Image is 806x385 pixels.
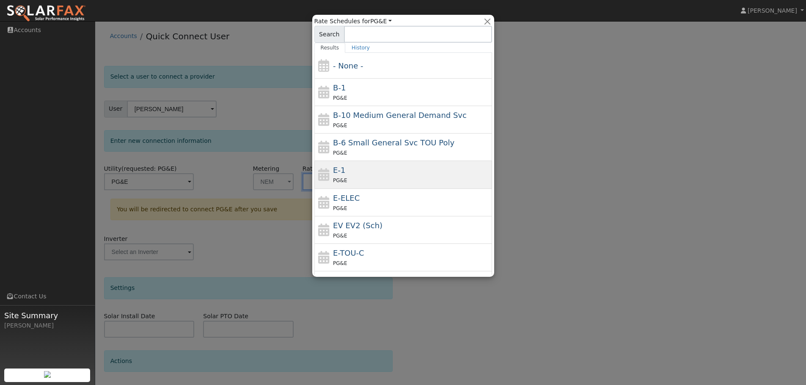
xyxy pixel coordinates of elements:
span: PG&E [333,205,347,211]
span: PG&E [333,150,347,156]
span: Search [314,26,344,43]
a: History [345,43,376,53]
span: E-ELEC [333,194,360,202]
img: SolarFax [6,5,86,22]
span: Electric Vehicle EV2 (Sch) [333,221,382,230]
span: Rate Schedules for [314,17,392,26]
span: PG&E [333,233,347,239]
span: B-6 Small General Service TOU Poly Phase [333,138,454,147]
span: - None - [333,61,363,70]
span: [PERSON_NAME] [748,7,797,14]
span: E-1 [333,166,345,175]
a: Results [314,43,346,53]
span: PG&E [333,177,347,183]
span: PG&E [333,123,347,128]
span: B-10 Medium General Demand Service (Primary Voltage) [333,111,467,120]
span: E-TOU-C [333,248,364,257]
span: PG&E [333,95,347,101]
img: retrieve [44,371,51,378]
span: PG&E [333,260,347,266]
div: [PERSON_NAME] [4,321,91,330]
span: B-1 [333,83,346,92]
a: PG&E [370,18,392,25]
span: Site Summary [4,310,91,321]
